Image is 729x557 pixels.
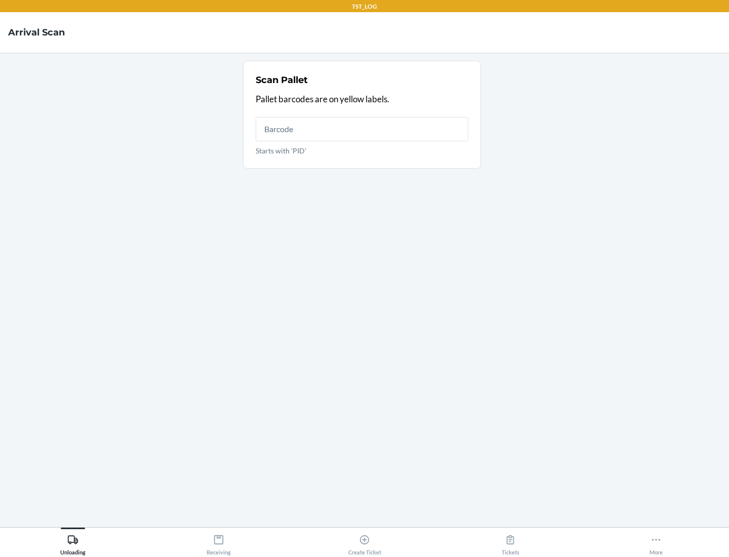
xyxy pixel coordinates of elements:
[256,93,468,106] p: Pallet barcodes are on yellow labels.
[348,530,381,555] div: Create Ticket
[207,530,231,555] div: Receiving
[292,528,437,555] button: Create Ticket
[146,528,292,555] button: Receiving
[8,26,65,39] h4: Arrival Scan
[502,530,519,555] div: Tickets
[583,528,729,555] button: More
[256,117,468,141] input: Starts with 'PID'
[437,528,583,555] button: Tickets
[650,530,663,555] div: More
[256,73,308,87] h2: Scan Pallet
[60,530,86,555] div: Unloading
[256,145,468,156] p: Starts with 'PID'
[352,2,377,11] p: TST_LOG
